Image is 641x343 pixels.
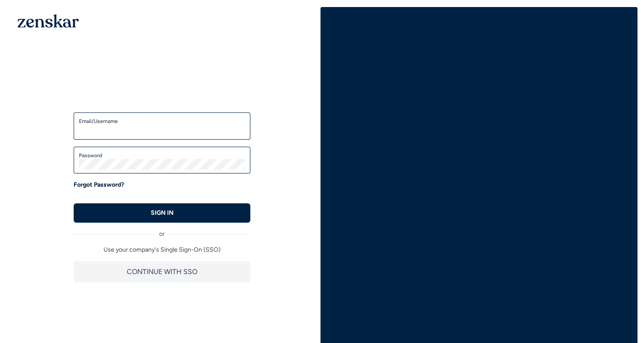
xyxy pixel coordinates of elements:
[151,209,174,217] p: SIGN IN
[74,261,250,282] button: CONTINUE WITH SSO
[79,152,245,159] label: Password
[18,14,79,28] img: 1OGAJ2xQqyY4LXKgY66KYq0eOWRCkrZdAb3gUhuVAqdWPZE9SRJmCz+oDMSn4zDLXe31Ii730ItAGKgCKgCCgCikA4Av8PJUP...
[74,246,250,254] p: Use your company's Single Sign-On (SSO)
[74,223,250,238] div: or
[79,118,245,125] label: Email/Username
[74,181,124,189] a: Forgot Password?
[74,203,250,223] button: SIGN IN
